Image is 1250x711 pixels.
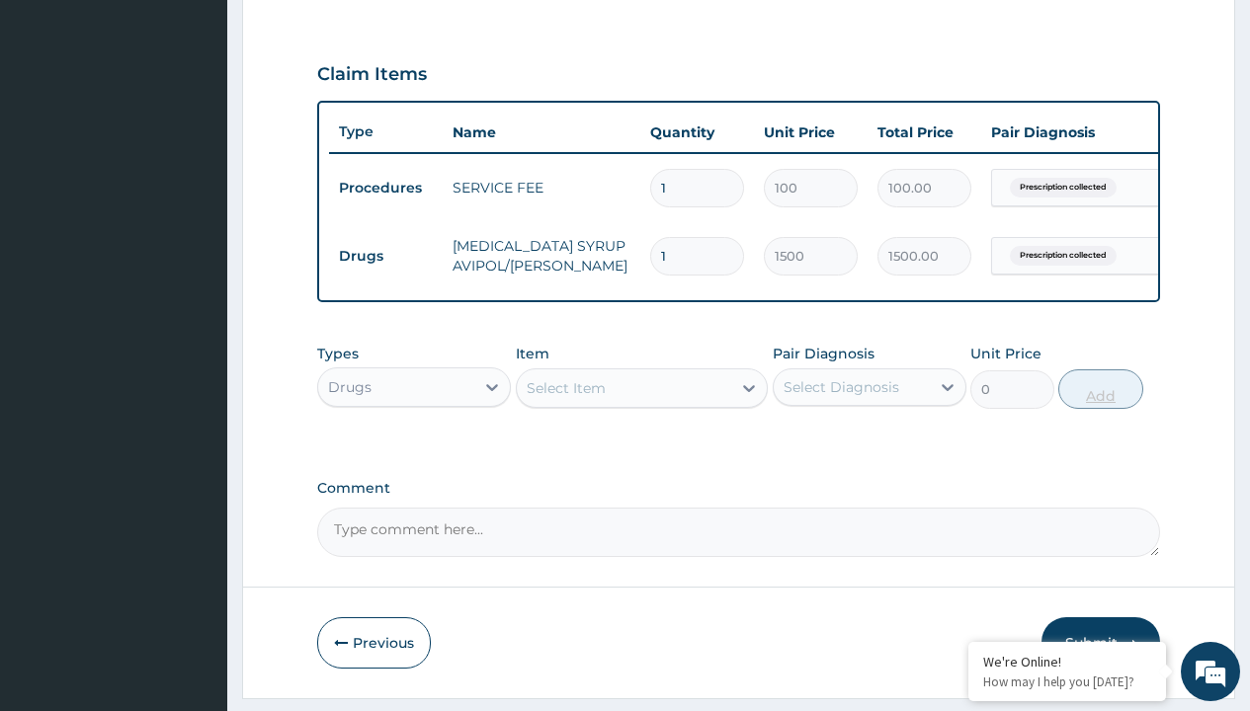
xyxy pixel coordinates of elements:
[1010,178,1117,197] span: Prescription collected
[329,170,443,206] td: Procedures
[317,346,359,362] label: Types
[317,617,431,669] button: Previous
[983,653,1151,671] div: We're Online!
[103,111,332,136] div: Chat with us now
[329,114,443,150] th: Type
[784,377,899,397] div: Select Diagnosis
[329,238,443,275] td: Drugs
[328,377,372,397] div: Drugs
[1042,617,1160,669] button: Submit
[1058,369,1142,409] button: Add
[443,168,640,207] td: SERVICE FEE
[324,10,372,57] div: Minimize live chat window
[443,226,640,285] td: [MEDICAL_DATA] SYRUP AVIPOL/[PERSON_NAME]
[868,113,981,152] th: Total Price
[443,113,640,152] th: Name
[970,344,1042,363] label: Unit Price
[1010,246,1117,266] span: Prescription collected
[527,378,606,398] div: Select Item
[317,480,1160,497] label: Comment
[640,113,754,152] th: Quantity
[37,99,80,148] img: d_794563401_company_1708531726252_794563401
[115,223,273,423] span: We're online!
[773,344,875,363] label: Pair Diagnosis
[981,113,1199,152] th: Pair Diagnosis
[516,344,549,363] label: Item
[317,64,427,86] h3: Claim Items
[10,489,376,558] textarea: Type your message and hit 'Enter'
[754,113,868,152] th: Unit Price
[983,673,1151,690] p: How may I help you today?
